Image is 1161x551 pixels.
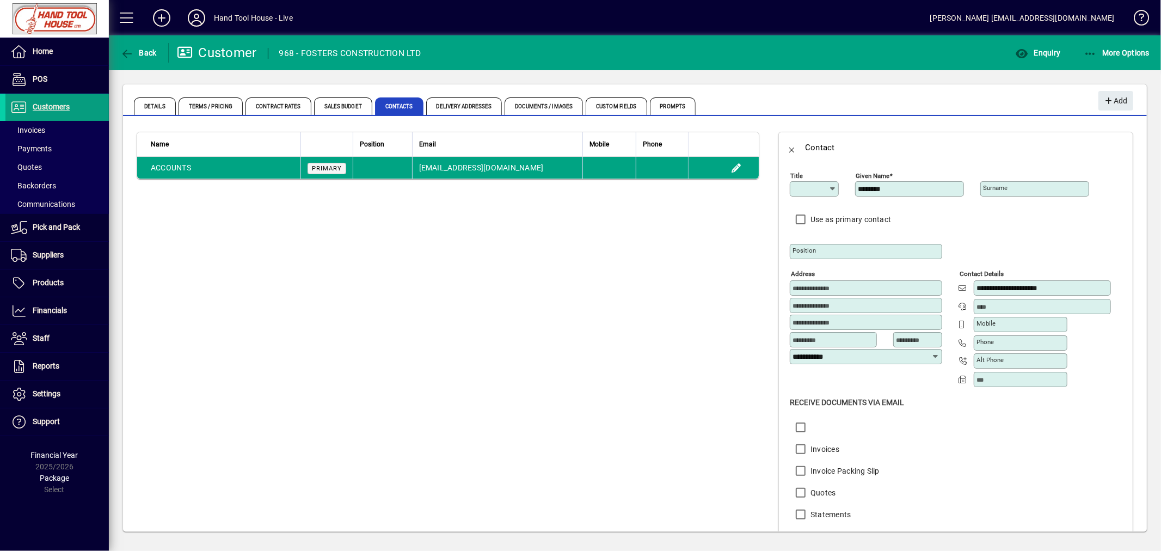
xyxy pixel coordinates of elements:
button: Profile [179,8,214,28]
span: Settings [33,389,60,398]
a: POS [5,66,109,93]
span: Add [1104,92,1127,110]
span: Back [120,48,157,57]
div: Phone [643,138,681,150]
app-page-header-button: Back [109,43,169,63]
div: Name [151,138,294,150]
mat-label: Given name [856,172,889,180]
button: Back [779,134,805,161]
span: Delivery Addresses [426,97,502,115]
span: Products [33,278,64,287]
span: Enquiry [1015,48,1060,57]
span: Receive Documents Via Email [790,398,904,407]
a: Settings [5,381,109,408]
div: Mobile [589,138,629,150]
a: Invoices [5,121,109,139]
button: Add [144,8,179,28]
a: Backorders [5,176,109,195]
span: Documents / Images [505,97,583,115]
a: Financials [5,297,109,325]
span: Contract Rates [245,97,311,115]
span: Customers [33,102,70,111]
span: Name [151,138,169,150]
label: Invoices [808,444,839,455]
mat-label: Title [790,172,803,180]
div: Email [419,138,576,150]
span: Position [360,138,384,150]
button: Enquiry [1012,43,1063,63]
a: Payments [5,139,109,158]
a: Home [5,38,109,65]
span: Financials [33,306,67,315]
span: Sales Budget [314,97,372,115]
span: Financial Year [31,451,78,460]
mat-label: Alt Phone [976,356,1004,364]
span: ACCOUNTS [151,163,191,172]
span: Pick and Pack [33,223,80,231]
span: Support [33,417,60,426]
a: Products [5,270,109,297]
span: Contacts [375,97,423,115]
div: Position [360,138,406,150]
span: Terms / Pricing [179,97,243,115]
a: Knowledge Base [1126,2,1147,38]
span: Mobile [589,138,609,150]
span: Email [419,138,436,150]
a: Reports [5,353,109,380]
span: Suppliers [33,250,64,259]
mat-label: Mobile [976,320,996,327]
button: Back [118,43,159,63]
label: Invoice Packing Slip [808,466,880,476]
mat-label: Phone [976,338,994,346]
span: POS [33,75,47,83]
mat-label: Surname [983,184,1008,192]
label: Use as primary contact [808,214,892,225]
div: 968 - FOSTERS CONSTRUCTION LTD [279,45,421,62]
button: More Options [1081,43,1153,63]
label: Statements [808,509,851,520]
span: Custom Fields [586,97,647,115]
a: Communications [5,195,109,213]
div: Customer [177,44,257,62]
span: Backorders [11,181,56,190]
span: Package [40,474,69,482]
span: [EMAIL_ADDRESS][DOMAIN_NAME] [419,163,544,172]
label: Payment Summary [808,531,877,542]
span: Payments [11,144,52,153]
div: [PERSON_NAME] [EMAIL_ADDRESS][DOMAIN_NAME] [930,9,1115,27]
span: Staff [33,334,50,342]
a: Support [5,408,109,436]
span: Invoices [11,126,45,134]
span: Phone [643,138,662,150]
a: Quotes [5,158,109,176]
div: Hand Tool House - Live [214,9,293,27]
span: Quotes [11,163,42,172]
label: Quotes [808,487,836,498]
div: Contact [805,139,835,156]
button: Add [1098,91,1133,111]
span: Reports [33,362,59,370]
span: Details [134,97,176,115]
a: Staff [5,325,109,352]
span: Home [33,47,53,56]
span: More Options [1084,48,1150,57]
a: Pick and Pack [5,214,109,241]
span: Prompts [650,97,696,115]
span: Primary [312,165,342,172]
span: Communications [11,200,75,209]
mat-label: Position [793,247,816,254]
a: Suppliers [5,242,109,269]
